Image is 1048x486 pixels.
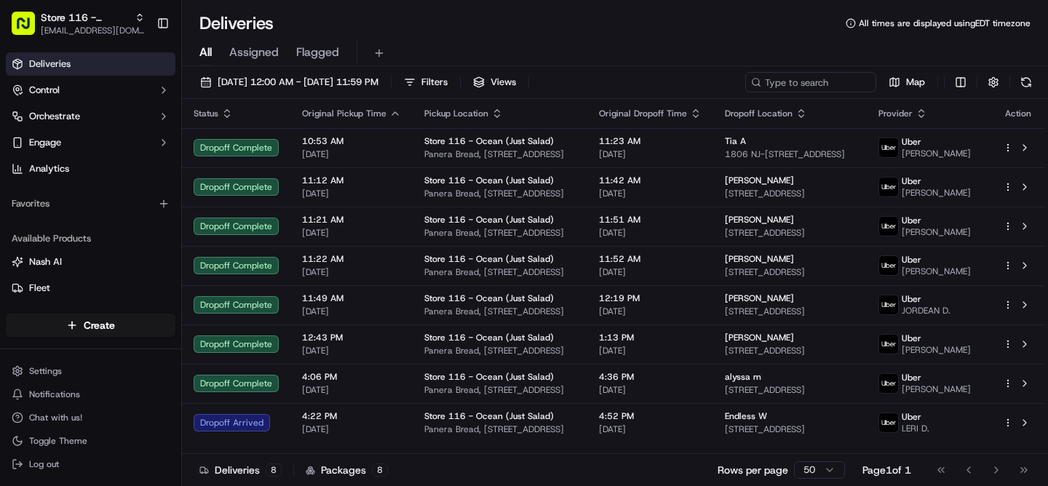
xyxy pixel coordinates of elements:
[199,463,282,477] div: Deliveries
[424,148,576,160] span: Panera Bread, [STREET_ADDRESS]
[6,454,175,474] button: Log out
[491,76,516,89] span: Views
[902,148,971,159] span: [PERSON_NAME]
[725,306,855,317] span: [STREET_ADDRESS]
[12,255,170,268] a: Nash AI
[424,332,554,343] span: Store 116 - Ocean (Just Salad)
[725,148,855,160] span: 1806 NJ-[STREET_ADDRESS]
[29,136,61,149] span: Engage
[902,305,950,316] span: JORDEAN D.
[424,410,554,422] span: Store 116 - Ocean (Just Salad)
[29,255,62,268] span: Nash AI
[902,187,971,199] span: [PERSON_NAME]
[902,411,921,423] span: Uber
[725,214,794,226] span: [PERSON_NAME]
[599,306,702,317] span: [DATE]
[725,410,767,422] span: Endless W
[229,44,279,61] span: Assigned
[902,175,921,187] span: Uber
[6,361,175,381] button: Settings
[599,227,702,239] span: [DATE]
[302,292,401,304] span: 11:49 AM
[6,227,175,250] div: Available Products
[421,76,448,89] span: Filters
[467,72,523,92] button: Views
[725,292,794,304] span: [PERSON_NAME]
[29,162,69,175] span: Analytics
[6,52,175,76] a: Deliveries
[902,266,971,277] span: [PERSON_NAME]
[29,57,71,71] span: Deliveries
[725,371,761,383] span: alyssa m
[859,17,1031,29] span: All times are displayed using EDT timezone
[424,292,554,304] span: Store 116 - Ocean (Just Salad)
[599,332,702,343] span: 1:13 PM
[424,214,554,226] span: Store 116 - Ocean (Just Salad)
[6,276,175,300] button: Fleet
[424,253,554,265] span: Store 116 - Ocean (Just Salad)
[599,188,702,199] span: [DATE]
[745,72,876,92] input: Type to search
[878,108,913,119] span: Provider
[29,282,50,295] span: Fleet
[6,384,175,405] button: Notifications
[6,250,175,274] button: Nash AI
[296,44,339,61] span: Flagged
[902,372,921,383] span: Uber
[902,344,971,356] span: [PERSON_NAME]
[599,148,702,160] span: [DATE]
[902,215,921,226] span: Uber
[862,463,911,477] div: Page 1 of 1
[424,135,554,147] span: Store 116 - Ocean (Just Salad)
[6,407,175,428] button: Chat with us!
[194,108,218,119] span: Status
[266,463,282,477] div: 8
[29,110,80,123] span: Orchestrate
[41,25,145,36] button: [EMAIL_ADDRESS][DOMAIN_NAME]
[599,214,702,226] span: 11:51 AM
[29,365,62,377] span: Settings
[12,282,170,295] a: Fleet
[879,413,898,432] img: uber-new-logo.jpeg
[879,374,898,393] img: uber-new-logo.jpeg
[599,423,702,435] span: [DATE]
[29,389,80,400] span: Notifications
[302,410,401,422] span: 4:22 PM
[302,332,401,343] span: 12:43 PM
[424,423,576,435] span: Panera Bread, [STREET_ADDRESS]
[906,76,925,89] span: Map
[302,266,401,278] span: [DATE]
[29,84,60,97] span: Control
[194,72,385,92] button: [DATE] 12:00 AM - [DATE] 11:59 PM
[6,314,175,337] button: Create
[599,345,702,356] span: [DATE]
[397,72,454,92] button: Filters
[725,345,855,356] span: [STREET_ADDRESS]
[29,435,87,447] span: Toggle Theme
[6,192,175,215] div: Favorites
[302,227,401,239] span: [DATE]
[218,76,378,89] span: [DATE] 12:00 AM - [DATE] 11:59 PM
[6,157,175,180] a: Analytics
[302,371,401,383] span: 4:06 PM
[725,227,855,239] span: [STREET_ADDRESS]
[302,148,401,160] span: [DATE]
[902,254,921,266] span: Uber
[424,384,576,396] span: Panera Bread, [STREET_ADDRESS]
[725,423,855,435] span: [STREET_ADDRESS]
[29,458,59,470] span: Log out
[199,12,274,35] h1: Deliveries
[599,371,702,383] span: 4:36 PM
[879,217,898,236] img: uber-new-logo.jpeg
[725,175,794,186] span: [PERSON_NAME]
[302,108,386,119] span: Original Pickup Time
[6,105,175,128] button: Orchestrate
[29,412,82,423] span: Chat with us!
[599,292,702,304] span: 12:19 PM
[41,10,129,25] span: Store 116 - Ocean (Just Salad)
[302,253,401,265] span: 11:22 AM
[302,384,401,396] span: [DATE]
[302,175,401,186] span: 11:12 AM
[725,253,794,265] span: [PERSON_NAME]
[599,253,702,265] span: 11:52 AM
